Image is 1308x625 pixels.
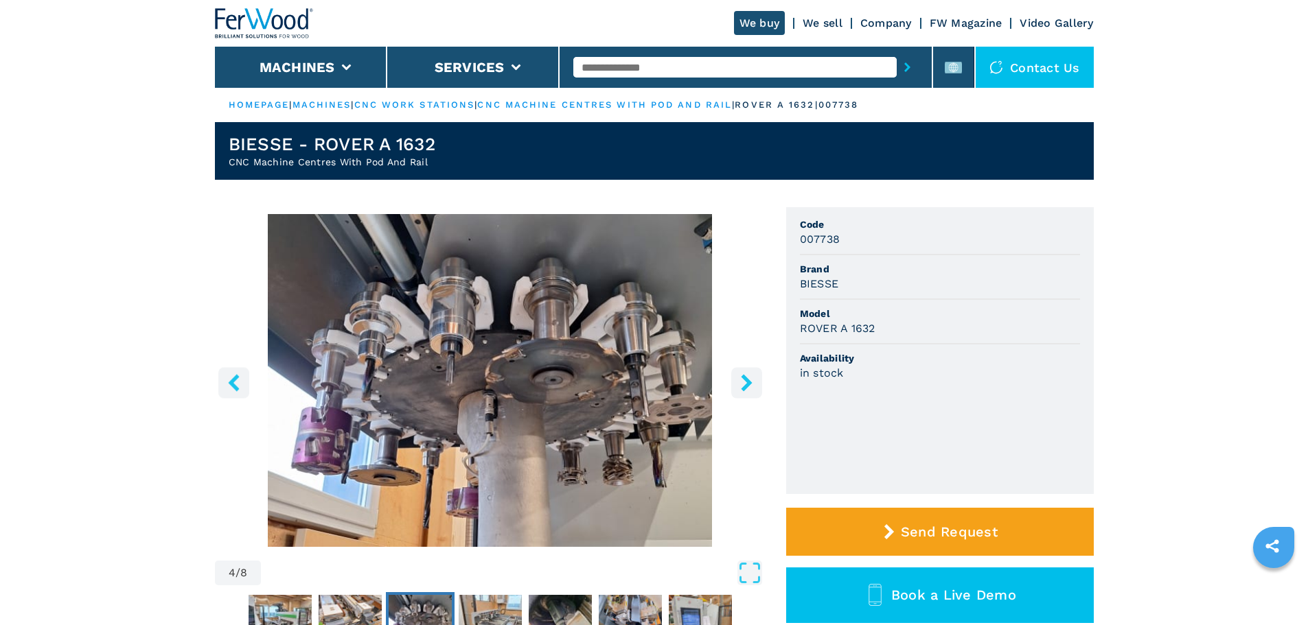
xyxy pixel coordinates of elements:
[800,320,875,336] h3: ROVER A 1632
[229,567,236,578] span: 4
[215,8,314,38] img: Ferwood
[989,60,1003,74] img: Contact us
[976,47,1094,88] div: Contact us
[1255,529,1289,563] a: sharethis
[891,587,1016,603] span: Book a Live Demo
[800,217,1080,231] span: Code
[218,367,249,398] button: left-button
[229,99,290,110] a: HOMEPAGE
[1020,16,1093,30] a: Video Gallery
[735,99,818,111] p: rover a 1632 |
[240,567,247,578] span: 8
[474,99,477,110] span: |
[236,567,240,578] span: /
[800,307,1080,320] span: Model
[292,99,352,110] a: machines
[800,262,1080,276] span: Brand
[264,561,761,585] button: Open Fullscreen
[260,59,335,75] button: Machines
[732,99,735,110] span: |
[229,133,435,155] h1: BIESSE - ROVER A 1632
[803,16,842,30] a: We sell
[800,365,844,381] h3: in stock
[800,231,840,247] h3: 007738
[435,59,505,75] button: Services
[860,16,912,30] a: Company
[800,351,1080,365] span: Availability
[289,99,292,110] span: |
[215,214,766,547] img: 5 Axis CNC Routers BIESSE ROVER A 1632
[786,508,1094,556] button: Send Request
[897,51,918,83] button: submit-button
[818,99,859,111] p: 007738
[734,11,785,35] a: We buy
[477,99,732,110] a: cnc machine centres with pod and rail
[901,523,998,540] span: Send Request
[351,99,354,110] span: |
[800,276,839,292] h3: BIESSE
[354,99,475,110] a: cnc work stations
[215,214,766,547] div: Go to Slide 4
[229,155,435,169] h2: CNC Machine Centres With Pod And Rail
[1250,563,1298,615] iframe: Chat
[930,16,1002,30] a: FW Magazine
[731,367,762,398] button: right-button
[786,567,1094,623] button: Book a Live Demo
